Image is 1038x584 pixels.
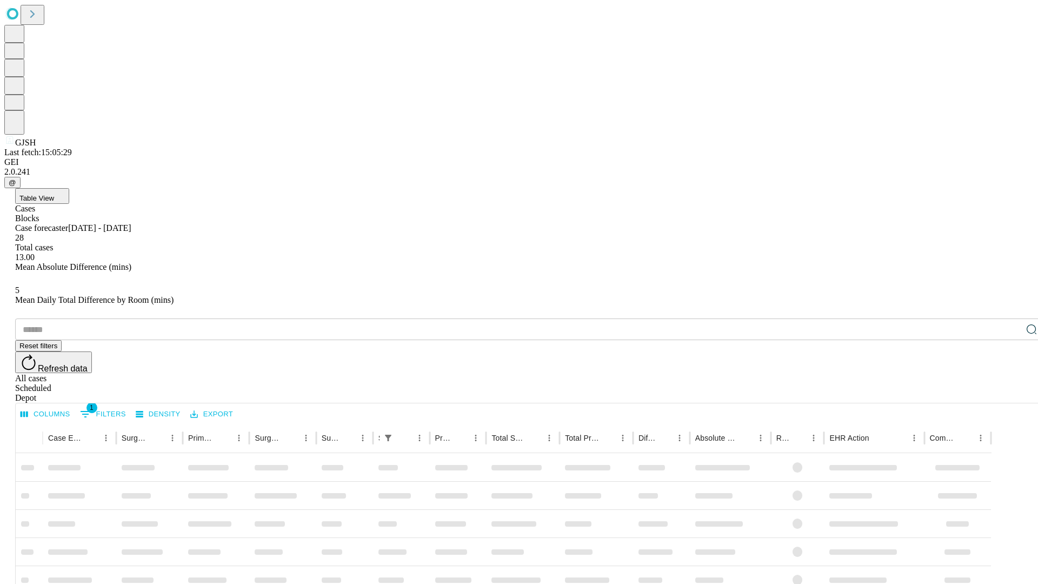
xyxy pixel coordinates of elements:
div: Surgeon Name [122,434,149,442]
button: Sort [216,430,231,446]
div: Surgery Date [322,434,339,442]
button: Table View [15,188,69,204]
span: Table View [19,194,54,202]
button: Sort [283,430,298,446]
button: Select columns [18,406,73,423]
button: Menu [412,430,427,446]
button: Sort [340,430,355,446]
div: Surgery Name [255,434,282,442]
button: Menu [298,430,314,446]
button: Sort [600,430,615,446]
div: EHR Action [829,434,869,442]
span: 5 [15,286,19,295]
span: Last fetch: 15:05:29 [4,148,72,157]
button: Menu [672,430,687,446]
div: Total Predicted Duration [565,434,599,442]
div: 2.0.241 [4,167,1034,177]
span: Total cases [15,243,53,252]
span: Reset filters [19,342,57,350]
button: Menu [355,430,370,446]
div: GEI [4,157,1034,167]
button: Menu [468,430,483,446]
span: Refresh data [38,364,88,373]
button: Export [188,406,236,423]
span: @ [9,178,16,187]
button: Refresh data [15,351,92,373]
button: Menu [98,430,114,446]
span: 1 [86,402,97,413]
button: Density [133,406,183,423]
span: Case forecaster [15,223,68,233]
div: Comments [930,434,957,442]
button: Sort [453,430,468,446]
div: Total Scheduled Duration [491,434,525,442]
button: Menu [542,430,557,446]
div: Case Epic Id [48,434,82,442]
button: @ [4,177,21,188]
button: Show filters [381,430,396,446]
button: Sort [150,430,165,446]
button: Sort [738,430,753,446]
button: Menu [907,430,922,446]
div: 1 active filter [381,430,396,446]
div: Scheduled In Room Duration [378,434,380,442]
span: [DATE] - [DATE] [68,223,131,233]
button: Sort [791,430,806,446]
button: Menu [231,430,247,446]
button: Sort [870,430,886,446]
button: Sort [657,430,672,446]
button: Menu [615,430,630,446]
button: Sort [958,430,973,446]
span: Mean Absolute Difference (mins) [15,262,131,271]
button: Sort [527,430,542,446]
div: Primary Service [188,434,215,442]
button: Reset filters [15,340,62,351]
div: Predicted In Room Duration [435,434,453,442]
div: Resolved in EHR [776,434,790,442]
span: 13.00 [15,253,35,262]
span: GJSH [15,138,36,147]
div: Absolute Difference [695,434,737,442]
span: Mean Daily Total Difference by Room (mins) [15,295,174,304]
button: Menu [165,430,180,446]
button: Show filters [77,406,129,423]
button: Menu [806,430,821,446]
button: Sort [83,430,98,446]
button: Sort [397,430,412,446]
button: Menu [753,430,768,446]
span: 28 [15,233,24,242]
div: Difference [638,434,656,442]
button: Menu [973,430,988,446]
